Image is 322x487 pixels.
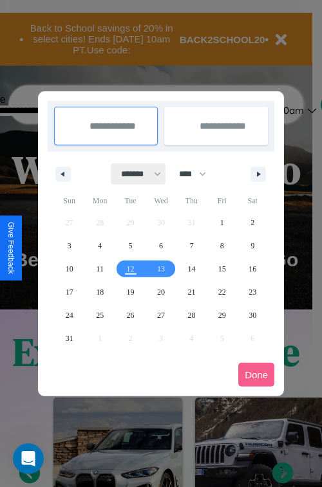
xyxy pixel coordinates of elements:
button: 6 [146,234,176,257]
span: 13 [157,257,165,280]
span: 1 [220,211,224,234]
span: Thu [176,190,207,211]
span: 16 [249,257,256,280]
span: 8 [220,234,224,257]
button: 27 [146,304,176,327]
button: 8 [207,234,237,257]
button: 31 [54,327,84,350]
span: 28 [187,304,195,327]
span: 25 [96,304,104,327]
span: Fri [207,190,237,211]
button: 20 [146,280,176,304]
span: 17 [66,280,73,304]
span: Mon [84,190,115,211]
button: 4 [84,234,115,257]
span: Wed [146,190,176,211]
button: 2 [238,211,268,234]
button: 30 [238,304,268,327]
span: 15 [218,257,226,280]
button: 11 [84,257,115,280]
button: 1 [207,211,237,234]
button: 7 [176,234,207,257]
span: 10 [66,257,73,280]
span: 29 [218,304,226,327]
span: 6 [159,234,163,257]
button: 19 [115,280,146,304]
button: 15 [207,257,237,280]
button: 13 [146,257,176,280]
span: Tue [115,190,146,211]
iframe: Intercom live chat [13,443,44,474]
span: 26 [127,304,135,327]
span: 21 [187,280,195,304]
span: 22 [218,280,226,304]
button: 26 [115,304,146,327]
div: Give Feedback [6,222,15,274]
span: Sun [54,190,84,211]
span: 18 [96,280,104,304]
span: 14 [187,257,195,280]
span: 5 [129,234,133,257]
button: 23 [238,280,268,304]
span: 31 [66,327,73,350]
button: 22 [207,280,237,304]
button: 28 [176,304,207,327]
button: 21 [176,280,207,304]
span: 19 [127,280,135,304]
span: 7 [189,234,193,257]
button: 17 [54,280,84,304]
button: 3 [54,234,84,257]
button: 10 [54,257,84,280]
span: 4 [98,234,102,257]
span: 9 [251,234,254,257]
span: 20 [157,280,165,304]
button: 9 [238,234,268,257]
button: 16 [238,257,268,280]
button: 12 [115,257,146,280]
button: 14 [176,257,207,280]
span: 2 [251,211,254,234]
span: 12 [127,257,135,280]
span: 23 [249,280,256,304]
button: 25 [84,304,115,327]
span: 27 [157,304,165,327]
span: 11 [96,257,104,280]
button: 18 [84,280,115,304]
button: 24 [54,304,84,327]
span: 3 [68,234,71,257]
span: Sat [238,190,268,211]
span: 30 [249,304,256,327]
span: 24 [66,304,73,327]
button: 29 [207,304,237,327]
button: Done [238,363,274,387]
button: 5 [115,234,146,257]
